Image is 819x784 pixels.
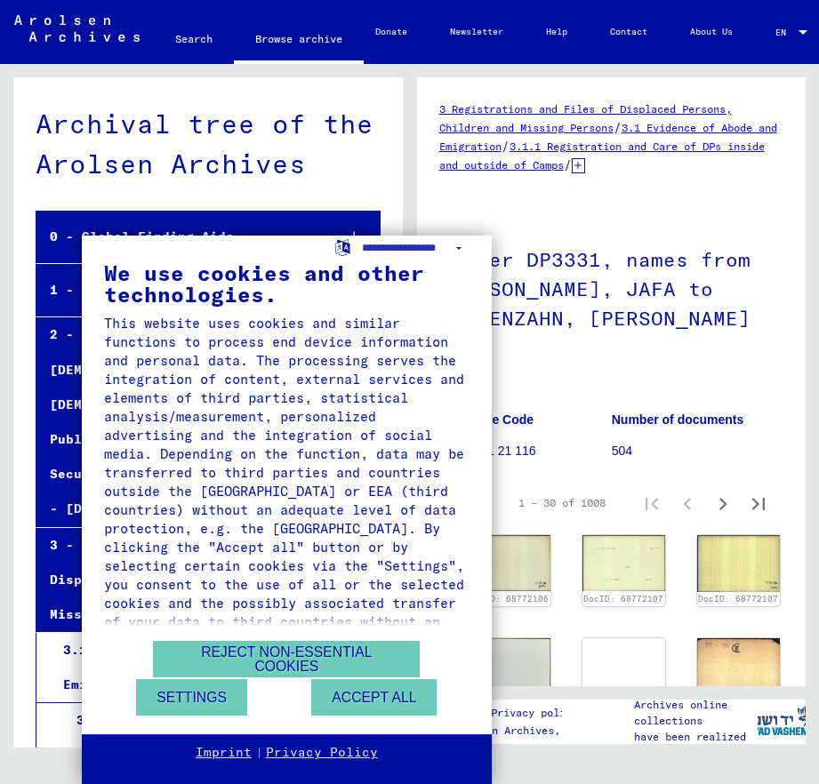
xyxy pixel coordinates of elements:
[104,262,470,305] div: We use cookies and other technologies.
[153,641,420,677] button: Reject non-essential cookies
[266,744,378,762] a: Privacy Policy
[104,314,470,650] div: This website uses cookies and similar functions to process end device information and personal da...
[311,679,437,716] button: Accept all
[196,744,252,762] a: Imprint
[136,679,247,716] button: Settings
